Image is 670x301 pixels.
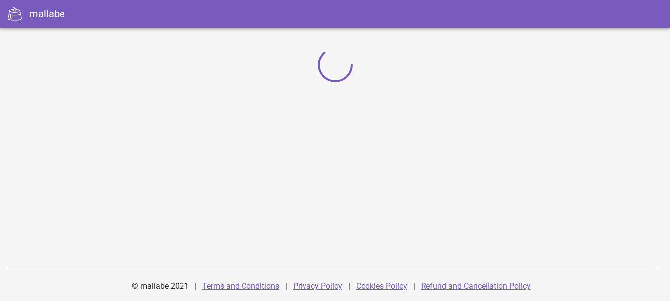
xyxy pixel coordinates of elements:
[348,274,350,298] div: |
[293,281,342,291] a: Privacy Policy
[194,274,196,298] div: |
[126,274,194,298] div: © mallabe 2021
[421,281,531,291] a: Refund and Cancellation Policy
[285,274,287,298] div: |
[356,281,407,291] a: Cookies Policy
[202,281,279,291] a: Terms and Conditions
[413,274,415,298] div: |
[29,6,65,21] div: mallabe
